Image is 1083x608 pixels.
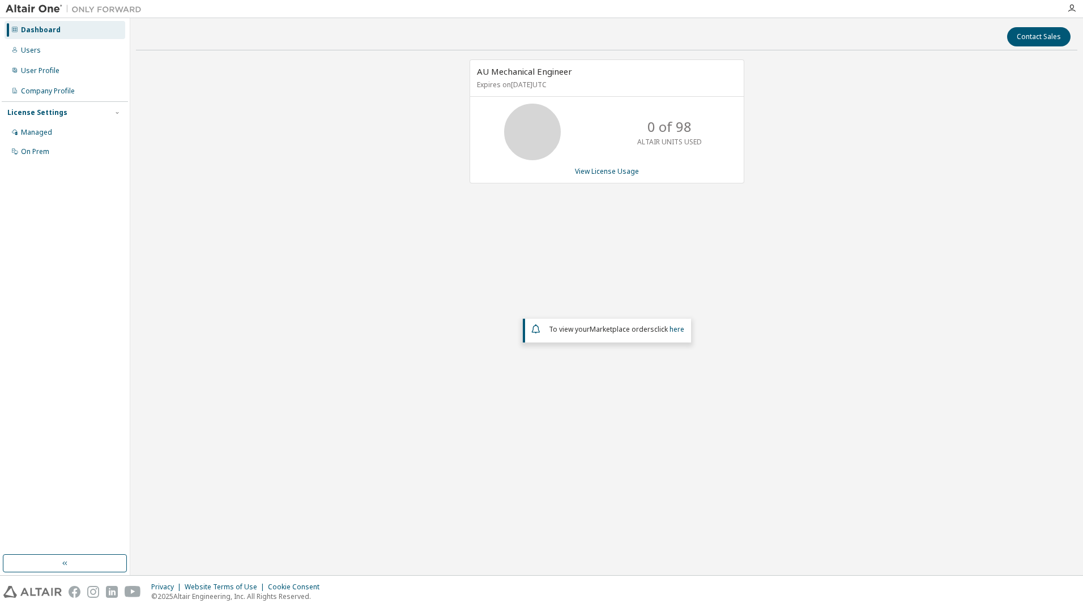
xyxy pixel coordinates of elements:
img: linkedin.svg [106,586,118,598]
img: instagram.svg [87,586,99,598]
a: here [670,324,684,334]
img: youtube.svg [125,586,141,598]
div: Company Profile [21,87,75,96]
em: Marketplace orders [590,324,654,334]
div: Users [21,46,41,55]
div: On Prem [21,147,49,156]
p: 0 of 98 [647,117,692,136]
img: facebook.svg [69,586,80,598]
span: AU Mechanical Engineer [477,66,572,77]
a: View License Usage [575,166,639,176]
div: Managed [21,128,52,137]
img: Altair One [6,3,147,15]
div: Cookie Consent [268,583,326,592]
div: Dashboard [21,25,61,35]
button: Contact Sales [1007,27,1071,46]
img: altair_logo.svg [3,586,62,598]
p: © 2025 Altair Engineering, Inc. All Rights Reserved. [151,592,326,601]
div: User Profile [21,66,59,75]
span: To view your click [549,324,684,334]
p: Expires on [DATE] UTC [477,80,734,89]
p: ALTAIR UNITS USED [637,137,702,147]
div: License Settings [7,108,67,117]
div: Website Terms of Use [185,583,268,592]
div: Privacy [151,583,185,592]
